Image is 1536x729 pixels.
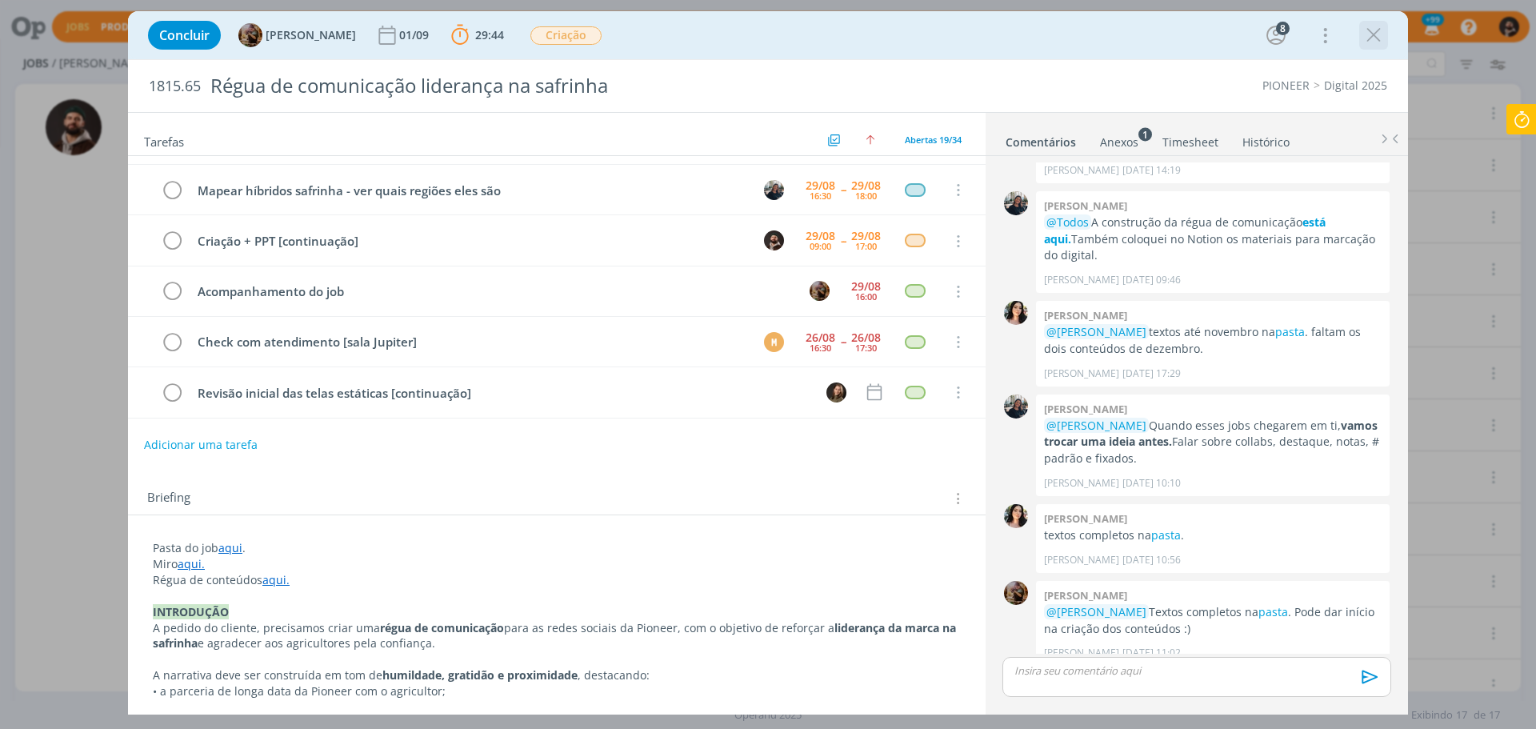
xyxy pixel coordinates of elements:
p: Textos completos na . Pode dar início na criação dos conteúdos :) [1044,604,1382,637]
div: 17:30 [855,343,877,352]
p: Miro [153,556,961,572]
p: textos até novembro na . faltam os dois conteúdos de dezembro. [1044,324,1382,357]
p: Quando esses jobs chegarem em ti, Falar sobre collabs, destaque, notas, # padrão e fixados. [1044,418,1382,467]
div: M [764,332,784,352]
sup: 1 [1138,127,1152,141]
div: 16:00 [855,292,877,301]
span: Tarefas [144,130,184,150]
strong: humildade, gratidão e proximidade [382,667,578,683]
div: Criação + PPT [continuação] [190,231,749,251]
a: aqui. [262,572,290,587]
p: [PERSON_NAME] [1044,273,1119,287]
button: Concluir [148,21,221,50]
span: [DATE] 10:10 [1122,476,1181,491]
p: A pedido do cliente, precisamos criar uma para as redes sociais da Pioneer, com o objetivo de ref... [153,620,961,652]
button: Criação [530,26,602,46]
span: @[PERSON_NAME] [1046,604,1146,619]
a: pasta [1258,604,1288,619]
p: A narrativa deve ser construída em tom de , destacando: [153,667,961,683]
p: [PERSON_NAME] [1044,163,1119,178]
div: Régua de comunicação liderança na safrinha [204,66,865,106]
a: está aqui. [1044,214,1326,246]
div: 17:00 [855,242,877,250]
button: A[PERSON_NAME] [238,23,356,47]
a: Histórico [1242,127,1290,150]
div: 8 [1276,22,1290,35]
div: 16:30 [810,343,831,352]
div: 26/08 [806,332,835,343]
img: A [238,23,262,47]
img: A [810,281,830,301]
div: 29/08 [851,281,881,292]
p: • a parceria de longa data da Pioneer com o agricultor; [153,683,961,699]
a: PIONEER [1262,78,1310,93]
p: Pasta do job . [153,540,961,556]
b: [PERSON_NAME] [1044,511,1127,526]
span: 29:44 [475,27,504,42]
a: aqui [218,540,242,555]
button: J [824,380,848,404]
b: [PERSON_NAME] [1044,308,1127,322]
div: Anexos [1100,134,1138,150]
span: [DATE] 14:19 [1122,163,1181,178]
a: Comentários [1005,127,1077,150]
a: Digital 2025 [1324,78,1387,93]
div: 18:00 [855,191,877,200]
button: D [762,229,786,253]
img: T [1004,301,1028,325]
button: M [762,178,786,202]
span: -- [841,336,846,347]
div: 29/08 [806,230,835,242]
a: aqui. [178,556,205,571]
img: arrow-up.svg [866,135,875,145]
div: 29/08 [806,180,835,191]
img: A [1004,581,1028,605]
b: [PERSON_NAME] [1044,588,1127,603]
span: [DATE] 10:56 [1122,553,1181,567]
span: @[PERSON_NAME] [1046,324,1146,339]
p: A construção da régua de comunicação Também coloquei no Notion os materiais para marcação do digi... [1044,214,1382,263]
div: Acompanhamento do job [190,282,794,302]
span: Abertas 19/34 [905,134,962,146]
strong: vamos trocar uma ideia antes. [1044,418,1378,449]
a: pasta [1275,324,1305,339]
p: textos completos na . [1044,527,1382,543]
a: pasta [1151,527,1181,543]
img: M [764,180,784,200]
span: -- [841,235,846,246]
p: Régua de conteúdos [153,572,961,588]
button: Adicionar uma tarefa [143,431,258,459]
div: Revisão inicial das telas estáticas [continuação] [190,383,811,403]
div: Check com atendimento [sala Jupiter] [190,332,749,352]
p: [PERSON_NAME] [1044,367,1119,381]
div: 29/08 [851,180,881,191]
b: [PERSON_NAME] [1044,198,1127,213]
img: M [1004,395,1028,419]
img: T [1004,504,1028,528]
img: D [764,230,784,250]
span: Briefing [147,488,190,509]
div: 09:00 [810,242,831,250]
span: Concluir [159,29,210,42]
span: @[PERSON_NAME] [1046,418,1146,433]
p: • a confiança depositada na marca; [153,699,961,715]
div: 29/08 [851,230,881,242]
strong: liderança da marca na safrinha [153,620,959,651]
b: [PERSON_NAME] [1044,402,1127,416]
span: 1815.65 [149,78,201,95]
span: [DATE] 09:46 [1122,273,1181,287]
p: [PERSON_NAME] [1044,476,1119,491]
strong: régua de comunicação [380,620,504,635]
span: @Todos [1046,214,1089,230]
button: 29:44 [447,22,508,48]
p: [PERSON_NAME] [1044,553,1119,567]
div: Mapear híbridos safrinha - ver quais regiões eles são [190,181,749,201]
div: 26/08 [851,332,881,343]
img: M [1004,191,1028,215]
span: [DATE] 17:29 [1122,367,1181,381]
button: 8 [1263,22,1289,48]
strong: INTRODUÇÃO [153,604,229,619]
img: J [826,383,846,403]
span: -- [841,184,846,195]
